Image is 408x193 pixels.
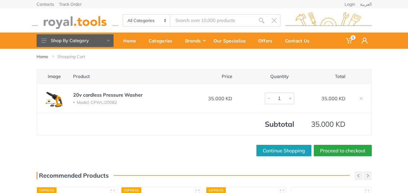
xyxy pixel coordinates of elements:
td: 35.000 KD [300,113,351,135]
th: Quantity [238,69,300,84]
a: Continue Shopping [256,145,311,156]
input: Site search [170,14,255,27]
th: Subtotal [238,113,300,135]
div: Categories [144,34,181,47]
div: Brands [181,34,209,47]
div: 35.000 KD [192,95,232,102]
td: 35.000 KD [300,84,351,113]
th: Image [37,69,68,84]
a: Home [37,54,48,60]
img: royal.tools Logo [285,12,372,29]
a: العربية [360,2,372,6]
li: Shopping Cart [57,54,94,60]
li: Model: CPWLI20082 [73,100,181,105]
th: Price [186,69,238,84]
a: 20v cordless Pressure Washer [73,92,143,98]
th: Product [68,69,186,84]
div: Offers [254,34,281,47]
a: Offers [254,33,281,49]
th: Total [300,69,351,84]
a: Categories [144,33,181,49]
a: Track Order [59,2,82,6]
a: Proceed to checkout [314,145,372,156]
a: Login [345,2,355,6]
select: Category [123,15,171,26]
div: Contact Us [281,34,318,47]
div: Home [119,34,144,47]
button: Shop By Category [37,34,114,47]
img: royal.tools Logo [32,12,118,29]
h3: Recommended Products [37,172,109,179]
a: 1 [342,33,357,49]
div: Our Specialize [209,34,254,47]
span: 1 [351,35,355,40]
a: Contact Us [281,33,318,49]
nav: breadcrumb [37,54,372,60]
a: Contacts [37,2,54,6]
a: Our Specialize [209,33,254,49]
a: Home [119,33,144,49]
